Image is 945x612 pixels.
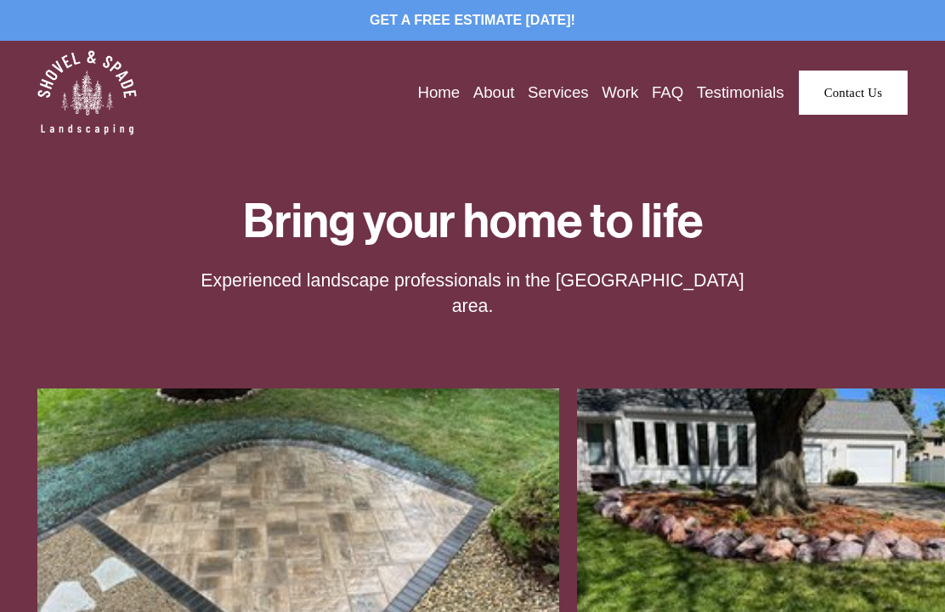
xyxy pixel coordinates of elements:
a: Work [602,80,638,105]
h1: Bring your home to life [110,199,835,245]
a: FAQ [652,80,683,105]
a: About [473,80,515,105]
a: Testimonials [697,80,784,105]
p: Experienced landscape professionals in the [GEOGRAPHIC_DATA] area. [183,269,762,320]
a: Home [417,80,460,105]
a: Services [528,80,589,105]
a: Contact Us [799,71,907,115]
